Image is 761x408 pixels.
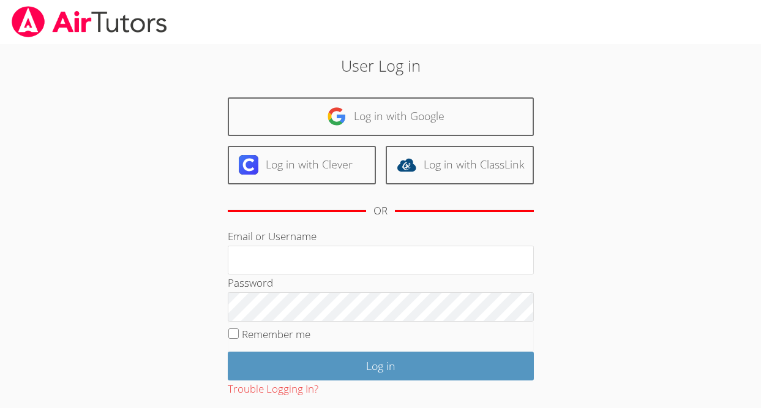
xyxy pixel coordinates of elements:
[175,54,586,77] h2: User Log in
[228,352,534,380] input: Log in
[228,97,534,136] a: Log in with Google
[397,155,416,175] img: classlink-logo-d6bb404cc1216ec64c9a2012d9dc4662098be43eaf13dc465df04b49fa7ab582.svg
[373,202,388,220] div: OR
[239,155,258,175] img: clever-logo-6eab21bc6e7a338710f1a6ff85c0baf02591cd810cc4098c63d3a4b26e2feb20.svg
[228,380,318,398] button: Trouble Logging In?
[386,146,534,184] a: Log in with ClassLink
[228,146,376,184] a: Log in with Clever
[10,6,168,37] img: airtutors_banner-c4298cdbf04f3fff15de1276eac7730deb9818008684d7c2e4769d2f7ddbe033.png
[242,327,310,341] label: Remember me
[228,276,273,290] label: Password
[327,107,347,126] img: google-logo-50288ca7cdecda66e5e0955fdab243c47b7ad437acaf1139b6f446037453330a.svg
[228,229,317,243] label: Email or Username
